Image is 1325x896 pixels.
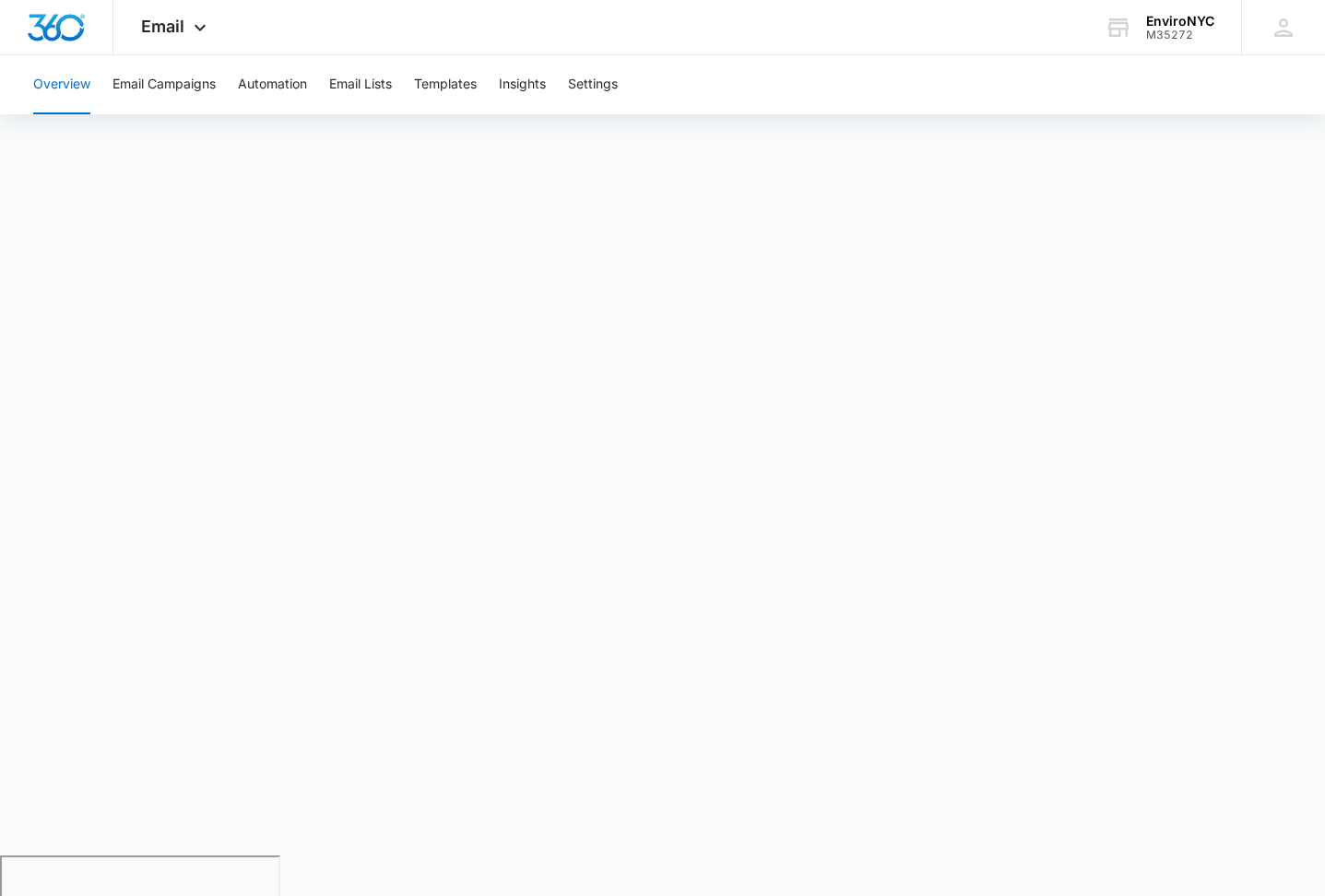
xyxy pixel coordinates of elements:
[141,17,184,36] span: Email
[499,55,546,114] button: Insights
[414,55,477,114] button: Templates
[33,55,90,114] button: Overview
[112,55,216,114] button: Email Campaigns
[568,55,618,114] button: Settings
[329,55,392,114] button: Email Lists
[238,55,307,114] button: Automation
[1146,29,1214,41] div: account id
[1146,14,1214,29] div: account name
